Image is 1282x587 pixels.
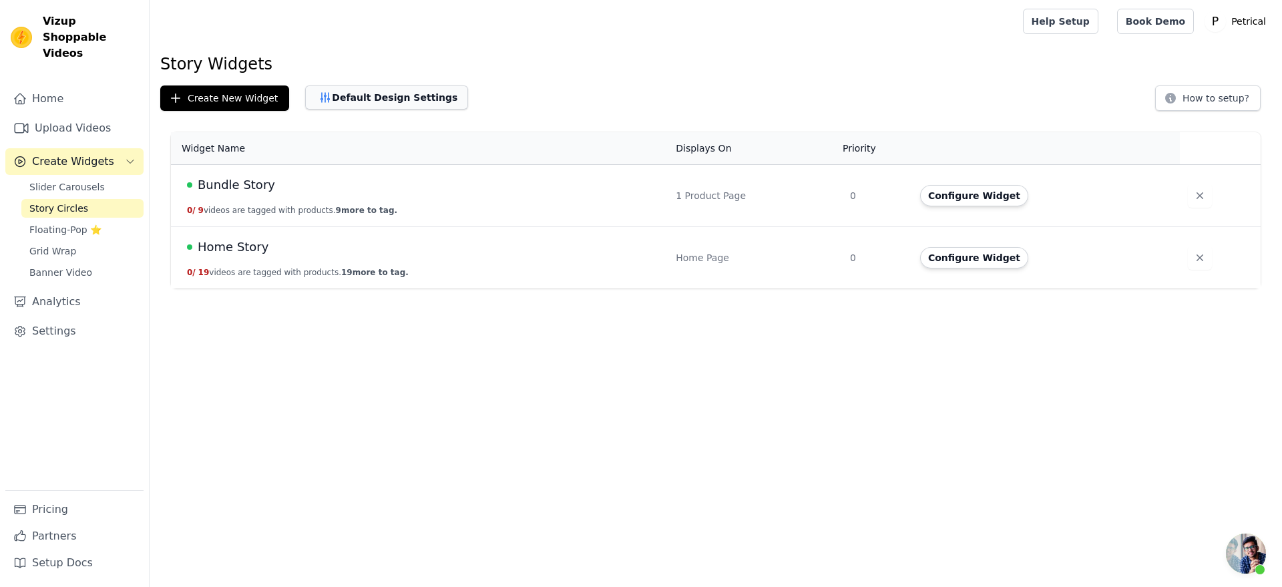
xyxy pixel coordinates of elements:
span: Floating-Pop ⭐ [29,223,101,236]
th: Widget Name [171,132,668,165]
button: 0/ 19videos are tagged with products.19more to tag. [187,267,409,278]
h1: Story Widgets [160,53,1271,75]
a: Pricing [5,496,144,523]
button: Create New Widget [160,85,289,111]
a: Banner Video [21,263,144,282]
a: Upload Videos [5,115,144,142]
th: Priority [842,132,912,165]
img: Vizup [11,27,32,48]
span: 9 more to tag. [336,206,397,215]
th: Displays On [668,132,842,165]
span: Create Widgets [32,154,114,170]
span: 0 / [187,268,196,277]
a: Setup Docs [5,550,144,576]
span: Live Published [187,244,192,250]
a: Open chat [1226,534,1266,574]
span: Vizup Shoppable Videos [43,13,138,61]
span: Grid Wrap [29,244,76,258]
button: 0/ 9videos are tagged with products.9more to tag. [187,205,397,216]
span: 19 more to tag. [341,268,409,277]
p: Petrical [1226,9,1271,33]
button: Configure Widget [920,247,1028,268]
span: 0 / [187,206,196,215]
a: Partners [5,523,144,550]
button: Default Design Settings [305,85,468,110]
button: Create Widgets [5,148,144,175]
text: P [1212,15,1219,28]
span: Home Story [198,238,268,256]
a: Story Circles [21,199,144,218]
button: Delete widget [1188,246,1212,270]
button: Delete widget [1188,184,1212,208]
button: Configure Widget [920,185,1028,206]
td: 0 [842,165,912,227]
span: 19 [198,268,210,277]
a: Floating-Pop ⭐ [21,220,144,239]
div: Home Page [676,251,834,264]
a: Help Setup [1023,9,1098,34]
a: Analytics [5,288,144,315]
button: P Petrical [1205,9,1271,33]
a: Grid Wrap [21,242,144,260]
a: Book Demo [1117,9,1194,34]
span: Banner Video [29,266,92,279]
button: How to setup? [1155,85,1261,111]
a: How to setup? [1155,95,1261,108]
span: Live Published [187,182,192,188]
span: Story Circles [29,202,88,215]
span: 9 [198,206,204,215]
a: Settings [5,318,144,345]
td: 0 [842,227,912,289]
a: Home [5,85,144,112]
a: Slider Carousels [21,178,144,196]
span: Slider Carousels [29,180,105,194]
span: Bundle Story [198,176,275,194]
div: 1 Product Page [676,189,834,202]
